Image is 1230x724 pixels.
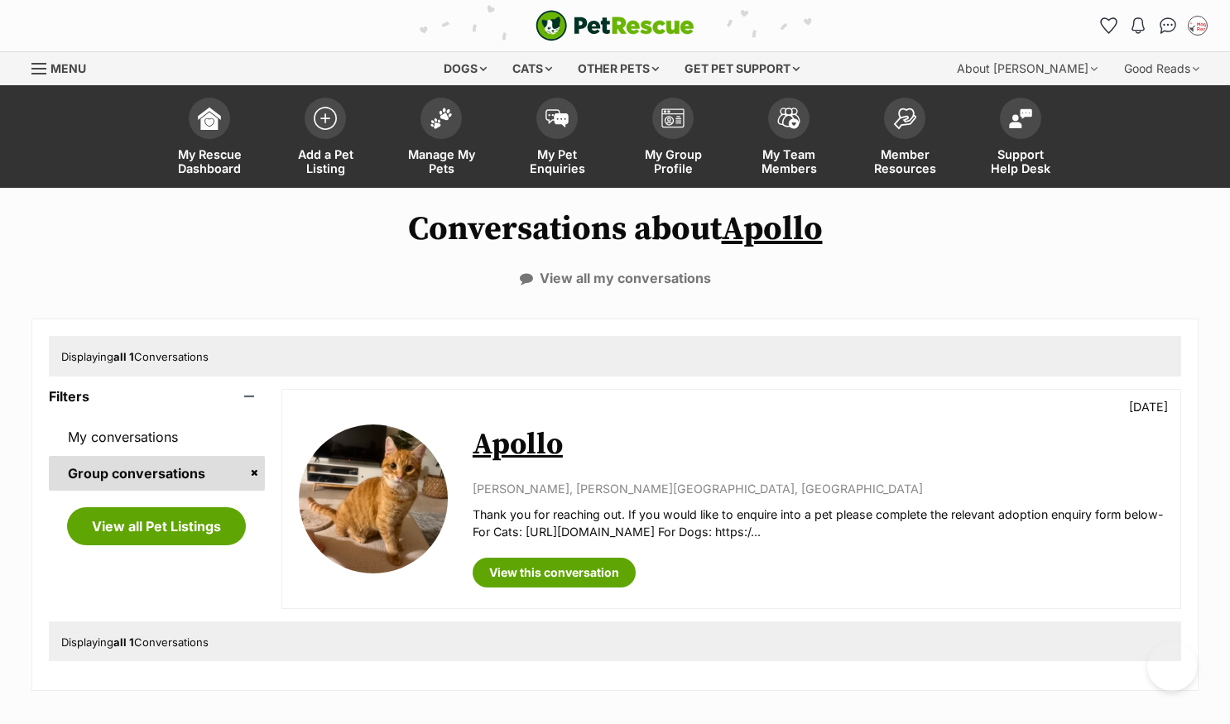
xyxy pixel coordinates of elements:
img: pet-enquiries-icon-7e3ad2cf08bfb03b45e93fb7055b45f3efa6380592205ae92323e6603595dc1f.svg [545,109,569,127]
strong: all 1 [113,350,134,363]
a: My Team Members [731,89,847,188]
img: Apollo [299,424,448,573]
a: My Pet Enquiries [499,89,615,188]
div: Other pets [566,52,670,85]
img: manage-my-pets-icon-02211641906a0b7f246fdf0571729dbe1e7629f14944591b6c1af311fb30b64b.svg [430,108,453,129]
iframe: Help Scout Beacon - Open [1147,641,1197,691]
p: Thank you for reaching out. If you would like to enquire into a pet please complete the relevant ... [473,506,1164,541]
a: My Rescue Dashboard [151,89,267,188]
p: [PERSON_NAME], [PERSON_NAME][GEOGRAPHIC_DATA], [GEOGRAPHIC_DATA] [473,480,1164,497]
a: My Group Profile [615,89,731,188]
img: notifications-46538b983faf8c2785f20acdc204bb7945ddae34d4c08c2a6579f10ce5e182be.svg [1132,17,1145,34]
img: logo-cat-932fe2b9b8326f06289b0f2fb663e598f794de774fb13d1741a6617ecf9a85b4.svg [536,10,694,41]
div: Dogs [432,52,498,85]
a: Member Resources [847,89,963,188]
a: PetRescue [536,10,694,41]
a: View this conversation [473,558,636,587]
a: Manage My Pets [383,89,499,188]
span: Displaying Conversations [61,635,209,649]
span: Menu [50,61,86,75]
span: Support Help Desk [983,147,1058,175]
img: Laura Chao profile pic [1189,17,1206,34]
p: [DATE] [1129,398,1168,415]
header: Filters [49,389,265,404]
a: Conversations [1155,12,1181,39]
span: Member Resources [867,147,942,175]
a: Apollo [722,209,823,250]
span: Displaying Conversations [61,350,209,363]
span: My Rescue Dashboard [172,147,247,175]
span: My Group Profile [636,147,710,175]
div: Cats [501,52,564,85]
a: View all my conversations [520,271,711,285]
a: Add a Pet Listing [267,89,383,188]
ul: Account quick links [1095,12,1211,39]
a: Support Help Desk [963,89,1079,188]
img: dashboard-icon-eb2f2d2d3e046f16d808141f083e7271f6b2e854fb5c12c21221c1fb7104beca.svg [198,107,221,130]
a: View all Pet Listings [67,507,246,545]
img: add-pet-listing-icon-0afa8454b4691262ce3f59096e99ab1cd57d4a30225e0717b998d2c9b9846f56.svg [314,107,337,130]
a: Menu [31,52,98,82]
button: My account [1184,12,1211,39]
div: Good Reads [1112,52,1211,85]
img: chat-41dd97257d64d25036548639549fe6c8038ab92f7586957e7f3b1b290dea8141.svg [1160,17,1177,34]
div: Get pet support [673,52,811,85]
span: My Team Members [752,147,826,175]
img: member-resources-icon-8e73f808a243e03378d46382f2149f9095a855e16c252ad45f914b54edf8863c.svg [893,108,916,130]
button: Notifications [1125,12,1151,39]
strong: all 1 [113,635,134,649]
span: Manage My Pets [404,147,478,175]
a: Group conversations [49,456,265,491]
img: help-desk-icon-fdf02630f3aa405de69fd3d07c3f3aa587a6932b1a1747fa1d2bba05be0121f9.svg [1009,108,1032,128]
a: Apollo [473,426,563,463]
span: My Pet Enquiries [520,147,594,175]
img: group-profile-icon-3fa3cf56718a62981997c0bc7e787c4b2cf8bcc04b72c1350f741eb67cf2f40e.svg [661,108,685,128]
a: Favourites [1095,12,1122,39]
a: My conversations [49,420,265,454]
span: Add a Pet Listing [288,147,363,175]
div: About [PERSON_NAME] [945,52,1109,85]
img: team-members-icon-5396bd8760b3fe7c0b43da4ab00e1e3bb1a5d9ba89233759b79545d2d3fc5d0d.svg [777,108,800,129]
